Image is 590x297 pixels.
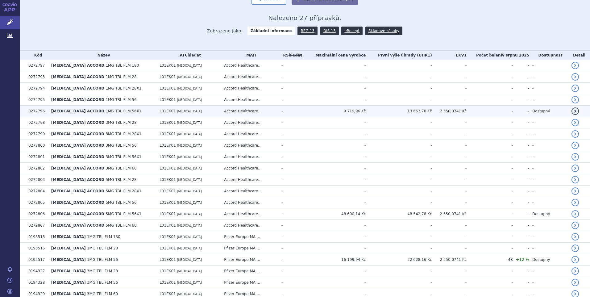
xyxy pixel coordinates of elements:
td: - [529,163,568,174]
td: 0272805 [25,197,48,208]
span: L01EK01 [160,189,176,193]
td: 0193517 [25,254,48,266]
td: - [467,140,513,151]
strong: Základní informace [247,27,295,35]
th: Detail [568,51,590,60]
td: - [366,71,432,83]
td: - [278,231,304,243]
span: 5MG TBL FLM 28X1 [106,189,141,193]
span: 3MG TBL FLM 56 [106,143,136,148]
td: - [278,197,304,208]
td: - [366,60,432,71]
span: [MEDICAL_DATA] [51,280,86,285]
th: Maximální cena výrobce [304,51,366,60]
td: 0194328 [25,277,48,288]
td: 2 550,0741 Kč [432,254,467,266]
td: - [467,174,513,186]
td: - [366,243,432,254]
th: První výše úhrady (UHR1) [366,51,432,60]
a: eRecept [341,27,363,35]
td: - [529,174,568,186]
td: - [529,151,568,163]
td: - [278,151,304,163]
a: detail [571,256,579,263]
th: MAH [221,51,278,60]
td: - [366,94,432,106]
span: [MEDICAL_DATA] [177,270,202,273]
td: - [304,163,366,174]
span: 1MG TBL FLM 28 [106,75,136,79]
span: L01EK01 [160,178,176,182]
span: [MEDICAL_DATA] [177,247,202,250]
th: EKV1 [432,51,467,60]
td: - [278,140,304,151]
td: - [366,186,432,197]
td: - [304,243,366,254]
span: 1MG TBL FLM 56X1 [106,109,141,113]
span: L01EK01 [160,269,176,273]
span: [MEDICAL_DATA] [177,224,202,227]
td: - [467,151,513,163]
td: - [432,243,467,254]
td: 0194327 [25,266,48,277]
a: detail [571,142,579,149]
td: - [513,151,529,163]
a: vyhledávání neobsahuje žádnou platnou referenční skupinu [289,53,302,57]
td: 0272798 [25,117,48,128]
td: - [432,197,467,208]
span: L01EK01 [160,143,176,148]
span: 1MG TBL FLM 28 [87,246,118,250]
a: hledat [188,53,201,57]
td: - [529,128,568,140]
span: [MEDICAL_DATA] [177,110,202,113]
del: hledat [289,53,302,57]
span: [MEDICAL_DATA] ACCORD [51,212,105,216]
td: Accord Healthcare... [221,128,278,140]
td: 0193518 [25,231,48,243]
a: detail [571,176,579,183]
td: - [529,83,568,94]
td: - [304,71,366,83]
td: - [529,71,568,83]
span: [MEDICAL_DATA] ACCORD [51,143,105,148]
a: detail [571,199,579,206]
td: - [529,140,568,151]
td: - [432,174,467,186]
span: L01EK01 [160,109,176,113]
td: - [513,128,529,140]
td: - [467,163,513,174]
td: - [278,186,304,197]
td: - [529,197,568,208]
td: - [432,71,467,83]
th: RS [278,51,304,60]
td: - [304,151,366,163]
td: - [366,117,432,128]
span: [MEDICAL_DATA] [177,178,202,182]
td: Accord Healthcare... [221,60,278,71]
span: [MEDICAL_DATA] ACCORD [51,178,105,182]
a: REG-13 [297,27,318,35]
td: 0272795 [25,94,48,106]
td: - [467,71,513,83]
td: - [432,163,467,174]
td: - [278,254,304,266]
td: - [366,197,432,208]
td: 0272802 [25,163,48,174]
td: - [278,83,304,94]
td: 2 550,0741 Kč [432,208,467,220]
td: - [467,106,513,117]
td: - [513,277,529,288]
span: [MEDICAL_DATA] [177,167,202,170]
span: [MEDICAL_DATA] ACCORD [51,200,105,205]
th: Název [48,51,157,60]
span: 1MG TBL FLM 180 [87,235,120,239]
td: - [304,83,366,94]
td: - [432,277,467,288]
td: - [513,71,529,83]
td: Accord Healthcare... [221,83,278,94]
span: [MEDICAL_DATA] ACCORD [51,98,105,102]
td: 0272807 [25,220,48,231]
span: [MEDICAL_DATA] ACCORD [51,63,105,68]
td: - [278,117,304,128]
span: [MEDICAL_DATA] [177,258,202,261]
